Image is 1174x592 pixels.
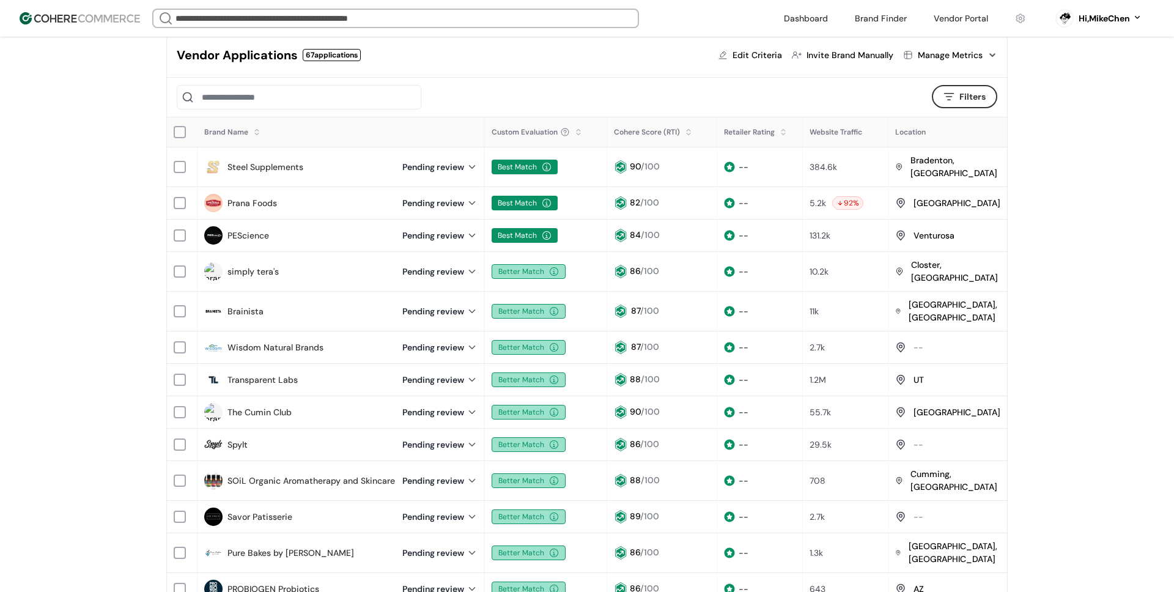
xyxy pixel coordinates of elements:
span: /100 [641,229,660,240]
span: -- [739,547,748,558]
div: Best Match [492,160,558,174]
div: 1.2M [810,374,826,387]
div: 11k [810,305,819,318]
div: [GEOGRAPHIC_DATA], [GEOGRAPHIC_DATA] [909,540,1004,566]
div: Better Match [492,546,566,560]
div: 2.7k [810,341,825,354]
div: 708 [810,475,825,487]
div: Invite Brand Manually [807,49,893,62]
div: 384.6k [810,161,837,174]
a: Savor Patisserie [227,511,292,524]
img: brand logo [204,508,223,526]
span: 82 [630,197,640,208]
span: 89 [630,511,640,522]
div: [GEOGRAPHIC_DATA] [914,406,1000,419]
div: Better Match [492,509,566,524]
div: -- [914,438,923,451]
div: 29.5k [810,438,832,451]
button: Hi,MikeChen [1079,12,1142,25]
span: /100 [640,547,659,558]
svg: 0 percent [1055,9,1074,28]
div: UT [914,374,924,387]
span: 90 [630,406,641,417]
span: -- [739,266,748,277]
img: brand logo [204,226,223,245]
div: Pending review [402,161,478,174]
span: -- [739,161,748,172]
div: Pending review [402,406,478,419]
span: -- [739,374,748,385]
a: Brainista [227,305,264,318]
div: Hi, MikeChen [1079,12,1130,25]
div: 5.2k [810,197,826,210]
a: Wisdom Natural Brands [227,341,323,354]
span: 86 [630,265,640,276]
a: Transparent Labs [227,374,298,387]
div: 2.7k [810,511,825,524]
div: Pending review [402,229,478,242]
span: Custom Evaluation [492,127,558,138]
span: 84 [630,229,641,240]
div: Better Match [492,405,566,420]
div: Cohere Score (RTI) [614,127,680,138]
a: Pure Bakes by [PERSON_NAME] [227,547,354,560]
span: /100 [640,265,659,276]
div: Best Match [492,228,558,243]
span: /100 [640,511,659,522]
div: Brand Name [204,127,248,138]
span: 90 [630,161,641,172]
span: -- [739,306,748,317]
div: Better Match [492,473,566,488]
img: brand logo [204,302,223,320]
div: Better Match [492,437,566,452]
span: 88 [630,475,641,486]
img: brand logo [204,435,223,454]
a: The Cumin Club [227,406,292,419]
div: Cumming, [GEOGRAPHIC_DATA] [910,468,1004,494]
span: 86 [630,438,640,450]
div: Retailer Rating [724,127,775,138]
span: /100 [640,438,659,450]
div: Better Match [492,340,566,355]
span: -- [739,511,748,522]
div: Pending review [402,341,478,354]
div: Vendor Applications [177,46,298,64]
div: Pending review [402,265,478,278]
div: [GEOGRAPHIC_DATA], [GEOGRAPHIC_DATA] [909,298,1004,324]
span: 87 [631,305,640,316]
div: 67 applications [303,49,361,61]
span: -- [739,475,748,486]
a: Prana Foods [227,197,277,210]
div: Pending review [402,475,478,487]
span: -- [739,230,748,241]
a: PEScience [227,229,269,242]
div: -- [914,341,923,354]
span: -- [739,407,748,418]
div: Better Match [492,304,566,319]
a: SOiL Organic Aromatherapy and Skincare [227,475,395,487]
span: -- [739,439,748,450]
div: Better Match [492,372,566,387]
img: brand logo [204,544,223,562]
div: Better Match [492,264,566,279]
img: Cohere Logo [20,12,140,24]
div: Edit Criteria [733,49,782,62]
span: -- [739,198,748,209]
span: /100 [641,406,660,417]
img: brand logo [204,338,223,357]
span: /100 [641,161,660,172]
span: Website Traffic [810,127,862,137]
span: /100 [641,475,660,486]
div: Pending review [402,438,478,451]
div: Pending review [402,511,478,524]
span: /100 [640,305,659,316]
div: Pending review [402,547,478,560]
a: Spylt [227,438,248,451]
div: Closter, [GEOGRAPHIC_DATA] [911,259,1004,284]
div: 1.3k [810,547,823,560]
img: brand logo [204,194,223,212]
div: 55.7k [810,406,831,419]
div: Venturosa [914,229,954,242]
span: -- [739,342,748,353]
img: brand logo [204,403,223,421]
